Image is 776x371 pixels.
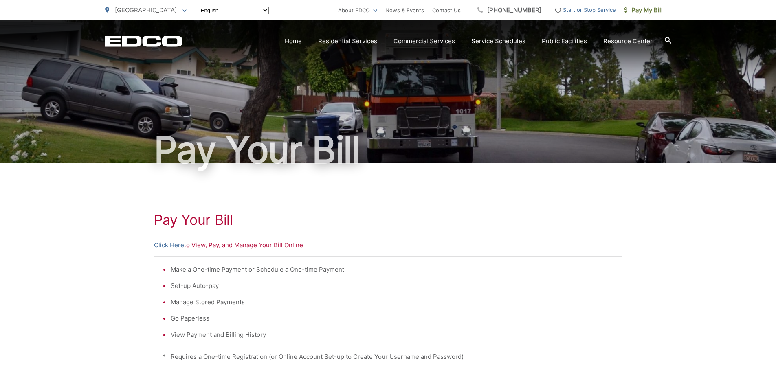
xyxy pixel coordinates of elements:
[171,265,614,274] li: Make a One-time Payment or Schedule a One-time Payment
[432,5,461,15] a: Contact Us
[154,240,184,250] a: Click Here
[471,36,525,46] a: Service Schedules
[385,5,424,15] a: News & Events
[115,6,177,14] span: [GEOGRAPHIC_DATA]
[105,130,671,170] h1: Pay Your Bill
[285,36,302,46] a: Home
[171,330,614,340] li: View Payment and Billing History
[318,36,377,46] a: Residential Services
[163,352,614,362] p: * Requires a One-time Registration (or Online Account Set-up to Create Your Username and Password)
[171,314,614,323] li: Go Paperless
[105,35,182,47] a: EDCD logo. Return to the homepage.
[171,281,614,291] li: Set-up Auto-pay
[154,240,622,250] p: to View, Pay, and Manage Your Bill Online
[338,5,377,15] a: About EDCO
[603,36,653,46] a: Resource Center
[154,212,622,228] h1: Pay Your Bill
[171,297,614,307] li: Manage Stored Payments
[393,36,455,46] a: Commercial Services
[624,5,663,15] span: Pay My Bill
[199,7,269,14] select: Select a language
[542,36,587,46] a: Public Facilities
